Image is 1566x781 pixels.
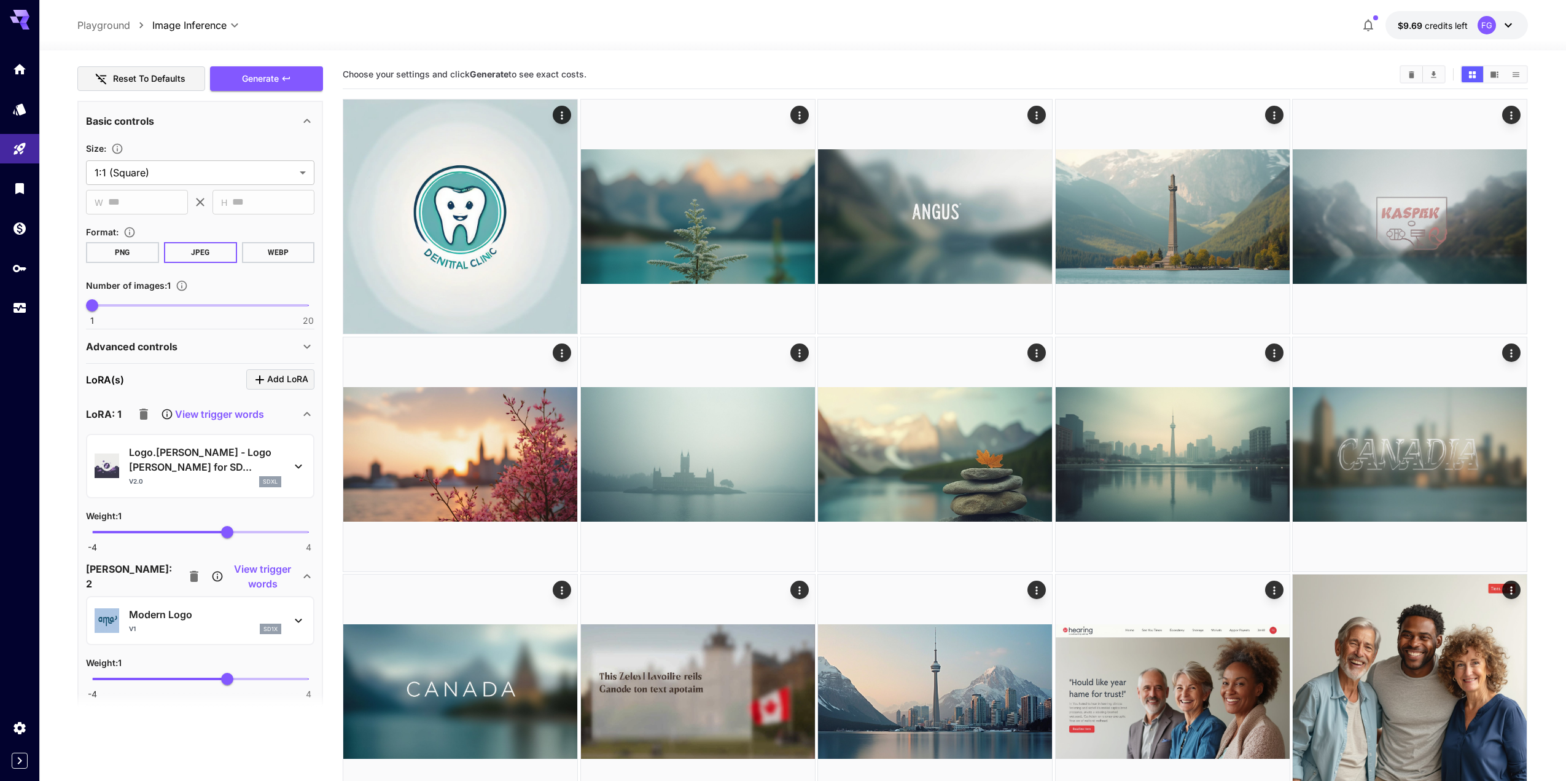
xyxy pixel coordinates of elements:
[470,69,508,79] b: Generate
[1028,106,1046,124] div: Actions
[129,607,281,622] p: Modern Logo
[12,141,27,157] div: Playground
[86,372,124,387] p: LoRA(s)
[86,106,314,136] div: Basic controls
[306,688,311,701] span: 4
[86,657,122,668] span: Weight : 1
[95,602,306,640] div: Modern Logov1sd1x
[553,343,572,362] div: Actions
[86,227,119,237] span: Format :
[86,562,172,591] p: [PERSON_NAME]: 2
[1265,106,1284,124] div: Actions
[152,18,227,33] span: Image Inference
[790,343,809,362] div: Actions
[86,114,154,128] p: Basic controls
[210,66,323,92] button: Generate
[1400,65,1446,84] div: Clear ImagesDownload All
[86,399,314,429] div: LoRA: 1View trigger words
[1398,20,1425,31] span: $9.69
[77,18,152,33] nav: breadcrumb
[129,477,143,486] p: v2.0
[1398,19,1468,32] div: $9.69283
[581,337,815,571] img: 9k=
[175,407,264,422] p: View trigger words
[77,66,205,92] button: Reset to defaults
[303,315,314,327] span: 20
[242,242,315,263] button: WEBP
[161,407,264,422] button: View trigger words
[1056,100,1290,334] img: 9k=
[1385,11,1528,39] button: $9.69283FG
[86,511,122,521] span: Weight : 1
[553,581,572,599] div: Actions
[246,369,314,390] button: Click to add LoRA
[95,440,306,492] div: Logo.[PERSON_NAME] - Logo [PERSON_NAME] for SD...v2.0sdxl
[1460,65,1528,84] div: Show images in grid viewShow images in video viewShow images in list view
[1478,16,1496,34] div: FG
[225,562,300,591] p: View trigger words
[553,106,572,124] div: Actions
[1503,581,1521,599] div: Actions
[12,261,27,276] div: API Keys
[790,581,809,599] div: Actions
[306,541,311,554] span: 4
[86,332,314,361] div: Advanced controls
[106,143,128,155] button: Adjust the dimensions of the generated image by specifying its width and height in pixels, or sel...
[343,337,577,571] img: 2Q==
[1028,581,1046,599] div: Actions
[86,143,106,154] span: Size :
[90,315,94,327] span: 1
[343,69,586,79] span: Choose your settings and click to see exact costs.
[1425,20,1468,31] span: credits left
[95,165,295,180] span: 1:1 (Square)
[211,562,300,591] button: View trigger words
[86,242,159,263] button: PNG
[818,100,1052,334] img: Z
[12,300,27,316] div: Usage
[164,242,237,263] button: JPEG
[1503,106,1521,124] div: Actions
[88,688,97,701] span: -4
[86,339,177,354] p: Advanced controls
[77,18,130,33] a: Playground
[1503,343,1521,362] div: Actions
[86,562,314,591] div: [PERSON_NAME]: 2View trigger words
[267,372,308,387] span: Add LoRA
[12,181,27,196] div: Library
[221,195,227,210] span: H
[88,541,97,554] span: -4
[1484,66,1505,82] button: Show images in video view
[343,100,577,334] img: Z
[86,407,122,422] p: LoRA: 1
[263,477,278,486] p: sdxl
[12,720,27,736] div: Settings
[1505,66,1527,82] button: Show images in list view
[790,106,809,124] div: Actions
[242,71,279,87] span: Generate
[119,226,141,238] button: Choose the file format for the output image.
[1293,337,1527,571] img: 9k=
[12,98,27,114] div: Models
[12,221,27,236] div: Wallet
[1265,343,1284,362] div: Actions
[263,625,278,634] p: sd1x
[129,445,281,474] p: Logo.[PERSON_NAME] - Logo [PERSON_NAME] for SD...
[581,100,815,334] img: Z
[1293,100,1527,334] img: 9k=
[1462,66,1483,82] button: Show images in grid view
[95,195,103,210] span: W
[818,337,1052,571] img: Z
[1028,343,1046,362] div: Actions
[1056,337,1290,571] img: 2Q==
[86,280,171,291] span: Number of images : 1
[12,61,27,77] div: Home
[12,753,28,769] button: Expand sidebar
[1401,66,1422,82] button: Clear Images
[129,624,136,634] p: v1
[171,280,193,292] button: Specify how many images to generate in a single request. Each image generation will be charged se...
[1265,581,1284,599] div: Actions
[1423,66,1444,82] button: Download All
